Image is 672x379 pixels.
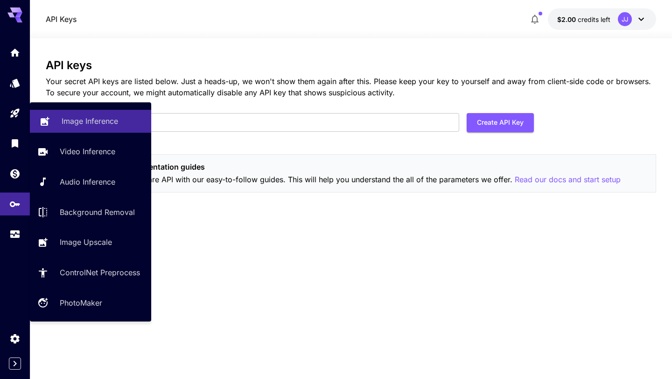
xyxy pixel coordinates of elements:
p: Video Inference [60,146,115,157]
div: Library [9,137,21,149]
div: Playground [9,107,21,119]
p: Image Inference [62,115,118,127]
p: Read our docs and start setup [515,174,621,186]
p: API Keys [46,14,77,25]
div: Usage [9,225,21,237]
span: credits left [578,15,610,23]
a: Video Inference [30,140,151,163]
div: API Keys [9,195,21,207]
p: PhotoMaker [60,297,102,308]
div: $2.00 [557,14,610,24]
p: Get to know the Runware API with our easy-to-follow guides. This will help you understand the all... [70,174,621,186]
button: Expand sidebar [9,358,21,370]
span: $2.00 [557,15,578,23]
a: PhotoMaker [30,292,151,315]
div: Settings [9,333,21,344]
button: $2.00 [548,8,656,30]
p: Audio Inference [60,176,115,187]
button: Create API Key [467,113,534,132]
p: ControlNet Preprocess [60,267,140,278]
p: Your secret API keys are listed below. Just a heads-up, we won't show them again after this. Plea... [46,76,656,98]
a: Image Upscale [30,231,151,254]
a: Image Inference [30,110,151,133]
p: Image Upscale [60,236,112,248]
a: ControlNet Preprocess [30,261,151,284]
p: Background Removal [60,207,135,218]
div: Wallet [9,168,21,179]
div: Home [9,44,21,56]
a: Audio Inference [30,171,151,193]
div: Models [9,74,21,86]
p: Check out our implementation guides [70,161,621,172]
div: JJ [618,12,632,26]
nav: breadcrumb [46,14,77,25]
a: Background Removal [30,200,151,223]
h3: API keys [46,59,656,72]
